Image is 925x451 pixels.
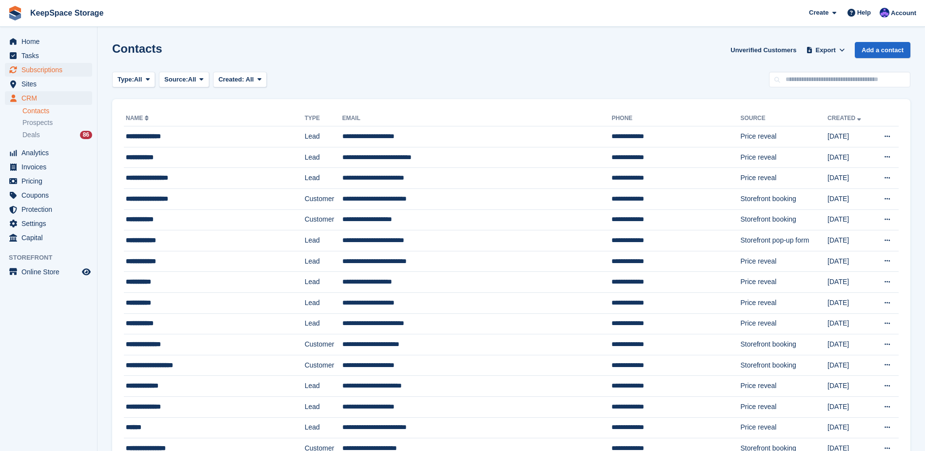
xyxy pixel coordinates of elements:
td: Lead [305,168,342,189]
button: Type: All [112,72,155,88]
td: Lead [305,376,342,397]
th: Source [740,111,827,126]
td: Storefront booking [740,355,827,376]
td: Price reveal [740,292,827,313]
a: Unverified Customers [727,42,800,58]
td: Price reveal [740,313,827,334]
a: menu [5,265,92,279]
a: Deals 86 [22,130,92,140]
a: menu [5,35,92,48]
td: [DATE] [827,230,873,251]
td: [DATE] [827,168,873,189]
span: Sites [21,77,80,91]
td: Storefront booking [740,334,827,355]
a: menu [5,91,92,105]
td: Storefront pop-up form [740,230,827,251]
span: All [188,75,197,84]
td: Price reveal [740,376,827,397]
a: menu [5,63,92,77]
span: CRM [21,91,80,105]
span: Export [816,45,836,55]
td: Lead [305,396,342,417]
td: Lead [305,147,342,168]
a: Contacts [22,106,92,116]
span: Source: [164,75,188,84]
a: Add a contact [855,42,910,58]
span: Coupons [21,188,80,202]
td: Price reveal [740,272,827,293]
span: Tasks [21,49,80,62]
span: All [134,75,142,84]
td: Lead [305,126,342,147]
span: Capital [21,231,80,245]
span: Type: [118,75,134,84]
td: [DATE] [827,188,873,209]
a: menu [5,77,92,91]
td: [DATE] [827,272,873,293]
td: Lead [305,272,342,293]
a: menu [5,188,92,202]
span: Deals [22,130,40,140]
span: Prospects [22,118,53,127]
td: Lead [305,313,342,334]
a: menu [5,160,92,174]
th: Type [305,111,342,126]
span: Create [809,8,828,18]
span: Subscriptions [21,63,80,77]
td: [DATE] [827,126,873,147]
td: Price reveal [740,396,827,417]
td: Lead [305,230,342,251]
span: Pricing [21,174,80,188]
td: Price reveal [740,417,827,438]
span: Protection [21,203,80,216]
button: Export [804,42,847,58]
span: Invoices [21,160,80,174]
a: menu [5,231,92,245]
a: menu [5,203,92,216]
span: Account [891,8,916,18]
td: Customer [305,334,342,355]
a: menu [5,49,92,62]
button: Source: All [159,72,209,88]
td: [DATE] [827,292,873,313]
a: Preview store [80,266,92,278]
td: Price reveal [740,168,827,189]
td: Price reveal [740,147,827,168]
span: Analytics [21,146,80,160]
th: Email [342,111,612,126]
td: [DATE] [827,376,873,397]
span: Settings [21,217,80,230]
a: Prospects [22,118,92,128]
td: Price reveal [740,251,827,272]
a: menu [5,217,92,230]
td: [DATE] [827,251,873,272]
span: Home [21,35,80,48]
td: Lead [305,251,342,272]
td: [DATE] [827,334,873,355]
td: [DATE] [827,396,873,417]
td: Lead [305,292,342,313]
span: Created: [218,76,244,83]
th: Phone [611,111,740,126]
button: Created: All [213,72,267,88]
a: KeepSpace Storage [26,5,107,21]
span: Help [857,8,871,18]
td: [DATE] [827,147,873,168]
td: Lead [305,417,342,438]
a: menu [5,146,92,160]
td: Customer [305,188,342,209]
img: stora-icon-8386f47178a22dfd0bd8f6a31ec36ba5ce8667c1dd55bd0f319d3a0aa187defe.svg [8,6,22,20]
h1: Contacts [112,42,162,55]
span: Storefront [9,253,97,263]
img: Chloe Clark [880,8,889,18]
span: Online Store [21,265,80,279]
td: [DATE] [827,209,873,230]
a: menu [5,174,92,188]
td: Customer [305,209,342,230]
td: Price reveal [740,126,827,147]
span: All [246,76,254,83]
td: Customer [305,355,342,376]
a: Created [827,115,863,122]
td: [DATE] [827,355,873,376]
td: [DATE] [827,313,873,334]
